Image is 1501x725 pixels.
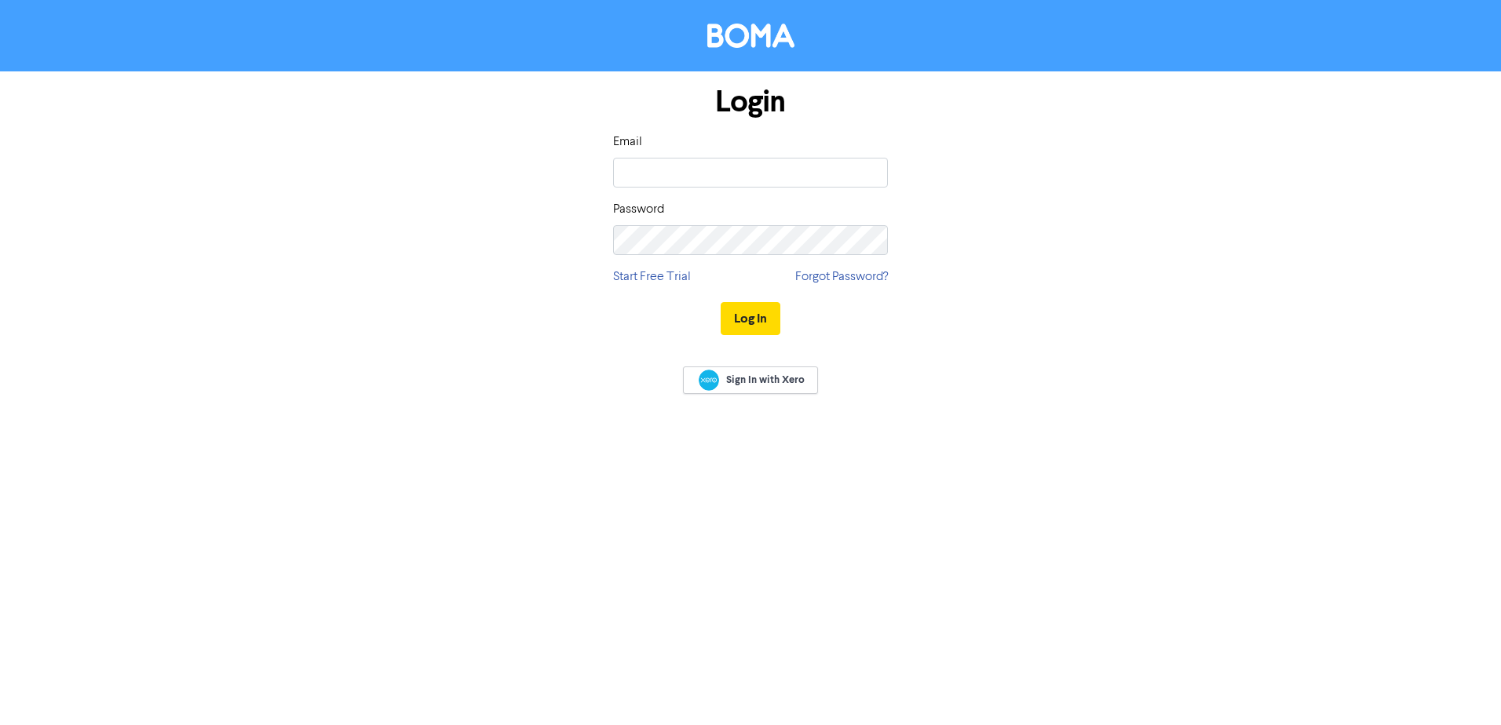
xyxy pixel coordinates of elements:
[613,268,691,286] a: Start Free Trial
[721,302,780,335] button: Log In
[707,24,794,48] img: BOMA Logo
[613,200,664,219] label: Password
[699,370,719,391] img: Xero logo
[683,366,818,394] a: Sign In with Xero
[613,84,888,120] h1: Login
[795,268,888,286] a: Forgot Password?
[726,373,805,387] span: Sign In with Xero
[613,133,642,151] label: Email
